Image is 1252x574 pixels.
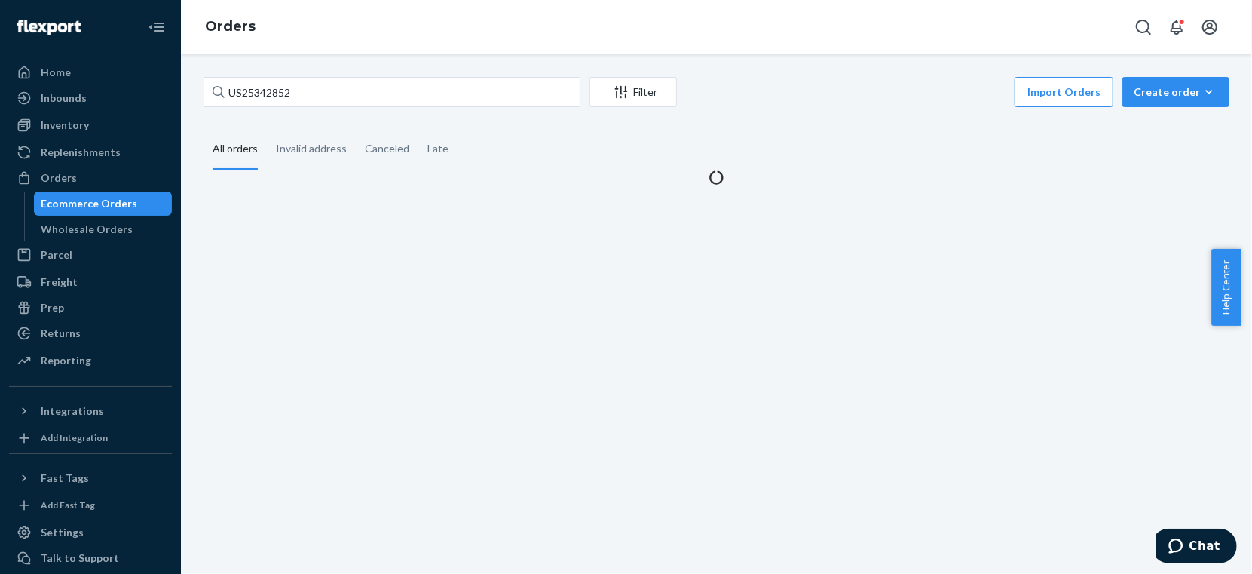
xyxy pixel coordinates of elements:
button: Close Navigation [142,12,172,42]
a: Inbounds [9,86,172,110]
div: Settings [41,525,84,540]
a: Prep [9,296,172,320]
div: Wholesale Orders [41,222,133,237]
div: Filter [590,84,676,100]
ol: breadcrumbs [193,5,268,49]
div: Inventory [41,118,89,133]
a: Freight [9,270,172,294]
button: Open account menu [1195,12,1225,42]
a: Add Fast Tag [9,496,172,514]
div: Integrations [41,404,104,419]
div: Inbounds [41,91,87,106]
a: Orders [9,166,172,190]
a: Ecommerce Orders [34,192,173,216]
a: Orders [205,18,256,35]
div: Add Fast Tag [41,499,95,511]
button: Integrations [9,399,172,423]
a: Returns [9,321,172,345]
div: All orders [213,129,258,170]
div: Invalid address [276,129,347,168]
div: Fast Tags [41,471,89,486]
div: Orders [41,170,77,186]
div: Talk to Support [41,551,119,566]
div: Prep [41,300,64,315]
iframe: Opens a widget where you can chat to one of our agents [1156,529,1237,566]
div: Freight [41,275,78,290]
img: Flexport logo [17,20,81,35]
button: Help Center [1211,249,1241,326]
button: Open notifications [1162,12,1192,42]
button: Talk to Support [9,546,172,570]
button: Filter [589,77,677,107]
div: Returns [41,326,81,341]
a: Parcel [9,243,172,267]
a: Inventory [9,113,172,137]
a: Reporting [9,348,172,373]
button: Open Search Box [1128,12,1159,42]
a: Wholesale Orders [34,217,173,241]
div: Late [427,129,448,168]
div: Canceled [365,129,409,168]
input: Search orders [204,77,580,107]
div: Replenishments [41,145,121,160]
a: Replenishments [9,140,172,164]
a: Home [9,60,172,84]
div: Home [41,65,71,80]
div: Reporting [41,353,91,368]
button: Fast Tags [9,466,172,490]
a: Settings [9,520,172,545]
button: Import Orders [1015,77,1113,107]
div: Ecommerce Orders [41,196,138,211]
button: Create order [1122,77,1229,107]
div: Create order [1134,84,1218,100]
a: Add Integration [9,429,172,447]
div: Add Integration [41,431,108,444]
div: Parcel [41,247,72,262]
